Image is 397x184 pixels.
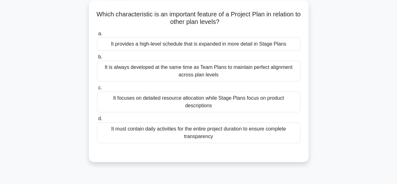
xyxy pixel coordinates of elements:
h5: Which characteristic is an important feature of a Project Plan in relation to other plan levels? [96,10,301,26]
div: It provides a high-level schedule that is expanded in more detail in Stage Plans [97,37,300,51]
span: b. [98,54,102,59]
span: c. [98,85,102,90]
div: It must contain daily activities for the entire project duration to ensure complete transparency [97,122,300,143]
div: It focuses on detailed resource allocation while Stage Plans focus on product descriptions [97,92,300,112]
span: a. [98,31,102,36]
span: d. [98,116,102,121]
div: It is always developed at the same time as Team Plans to maintain perfect alignment across plan l... [97,61,300,81]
